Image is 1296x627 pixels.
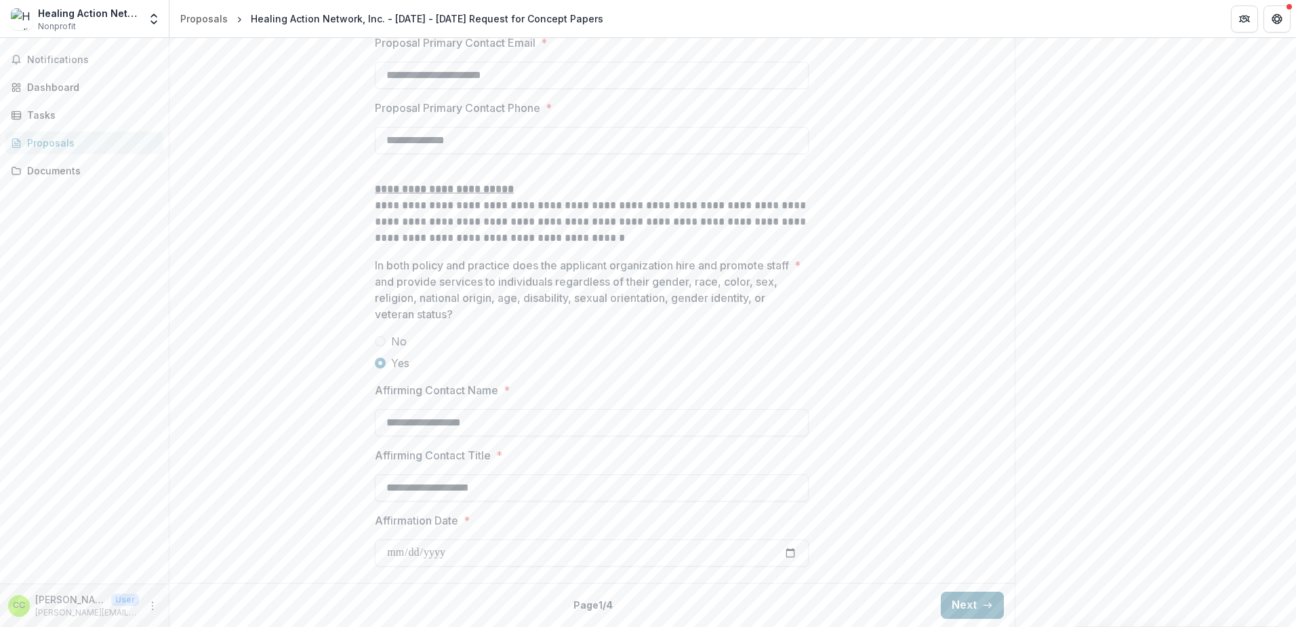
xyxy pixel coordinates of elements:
[13,601,25,610] div: Cassandra Cooke
[251,12,603,26] div: Healing Action Network, Inc. - [DATE] - [DATE] Request for Concept Papers
[38,6,139,20] div: Healing Action Network Inc
[144,598,161,614] button: More
[175,9,609,28] nav: breadcrumb
[27,108,153,122] div: Tasks
[391,333,407,349] span: No
[375,257,789,322] p: In both policy and practice does the applicant organization hire and promote staff and provide se...
[27,54,158,66] span: Notifications
[375,35,535,51] p: Proposal Primary Contact Email
[941,592,1004,619] button: Next
[11,8,33,30] img: Healing Action Network Inc
[144,5,163,33] button: Open entity switcher
[175,9,233,28] a: Proposals
[375,100,540,116] p: Proposal Primary Contact Phone
[38,20,76,33] span: Nonprofit
[5,76,163,98] a: Dashboard
[5,132,163,154] a: Proposals
[375,382,498,398] p: Affirming Contact Name
[1263,5,1291,33] button: Get Help
[375,447,491,463] p: Affirming Contact Title
[27,164,153,178] div: Documents
[27,136,153,150] div: Proposals
[391,355,409,371] span: Yes
[27,80,153,94] div: Dashboard
[1231,5,1258,33] button: Partners
[35,592,106,607] p: [PERSON_NAME]
[5,104,163,126] a: Tasks
[111,594,139,606] p: User
[375,512,458,529] p: Affirmation Date
[573,598,613,612] p: Page 1 / 4
[5,49,163,71] button: Notifications
[180,12,228,26] div: Proposals
[5,159,163,182] a: Documents
[35,607,139,619] p: [PERSON_NAME][EMAIL_ADDRESS][DOMAIN_NAME]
